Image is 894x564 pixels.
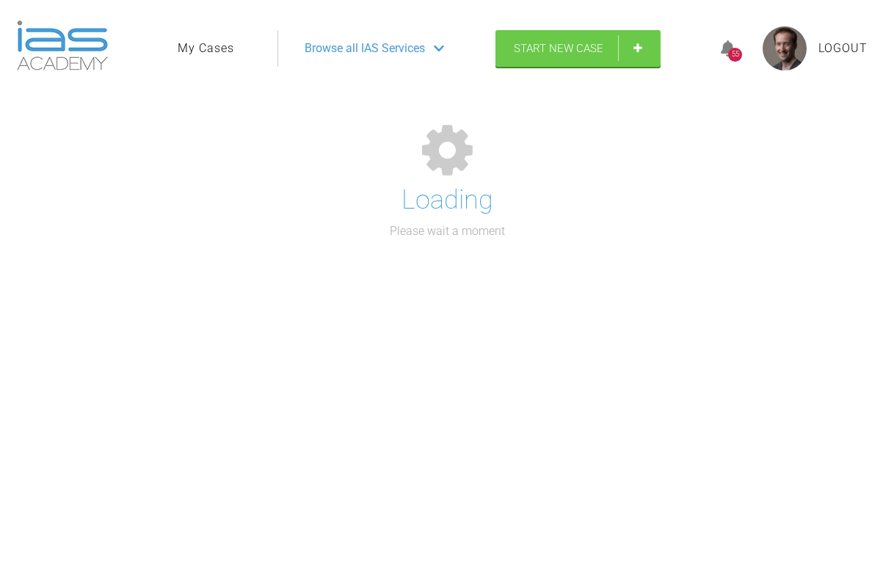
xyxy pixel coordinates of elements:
[390,222,505,241] p: Please wait a moment
[514,42,603,55] span: Start New Case
[17,21,108,70] img: logo-light.3e3ef733.png
[495,30,661,67] a: Start New Case
[178,39,234,58] a: My Cases
[305,39,425,58] span: Browse all IAS Services
[818,39,868,58] a: Logout
[728,48,742,62] div: 55
[763,26,807,70] img: profile.png
[401,179,493,222] h1: Loading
